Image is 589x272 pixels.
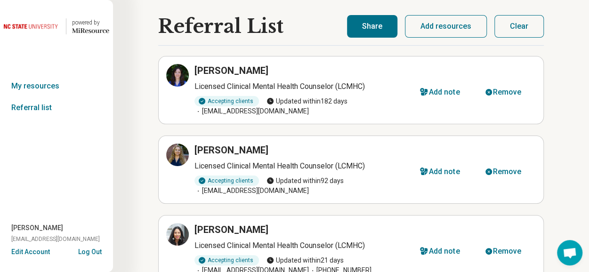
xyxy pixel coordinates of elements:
[409,240,475,263] button: Add note
[429,88,460,96] div: Add note
[11,235,100,243] span: [EMAIL_ADDRESS][DOMAIN_NAME]
[474,81,536,104] button: Remove
[194,255,259,265] div: Accepting clients
[492,248,521,255] div: Remove
[557,240,582,265] div: Open chat
[194,144,268,157] h3: [PERSON_NAME]
[72,18,109,27] div: powered by
[158,16,283,37] h1: Referral List
[194,223,268,236] h3: [PERSON_NAME]
[405,15,487,38] button: Add resources
[347,15,397,38] button: Share
[11,247,50,257] button: Edit Account
[409,81,475,104] button: Add note
[492,88,521,96] div: Remove
[78,247,102,255] button: Log Out
[194,176,259,186] div: Accepting clients
[194,96,259,106] div: Accepting clients
[194,64,268,77] h3: [PERSON_NAME]
[474,160,536,183] button: Remove
[429,248,460,255] div: Add note
[4,15,109,38] a: North Carolina State University powered by
[266,96,347,106] span: Updated within 182 days
[409,160,475,183] button: Add note
[194,160,409,172] p: Licensed Clinical Mental Health Counselor (LCMHC)
[194,106,309,116] span: [EMAIL_ADDRESS][DOMAIN_NAME]
[492,168,521,176] div: Remove
[494,15,544,38] button: Clear
[429,168,460,176] div: Add note
[474,240,536,263] button: Remove
[194,81,409,92] p: Licensed Clinical Mental Health Counselor (LCMHC)
[266,176,344,186] span: Updated within 92 days
[194,240,409,251] p: Licensed Clinical Mental Health Counselor (LCMHC)
[194,186,309,196] span: [EMAIL_ADDRESS][DOMAIN_NAME]
[4,15,60,38] img: North Carolina State University
[266,256,344,265] span: Updated within 21 days
[11,223,63,233] span: [PERSON_NAME]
